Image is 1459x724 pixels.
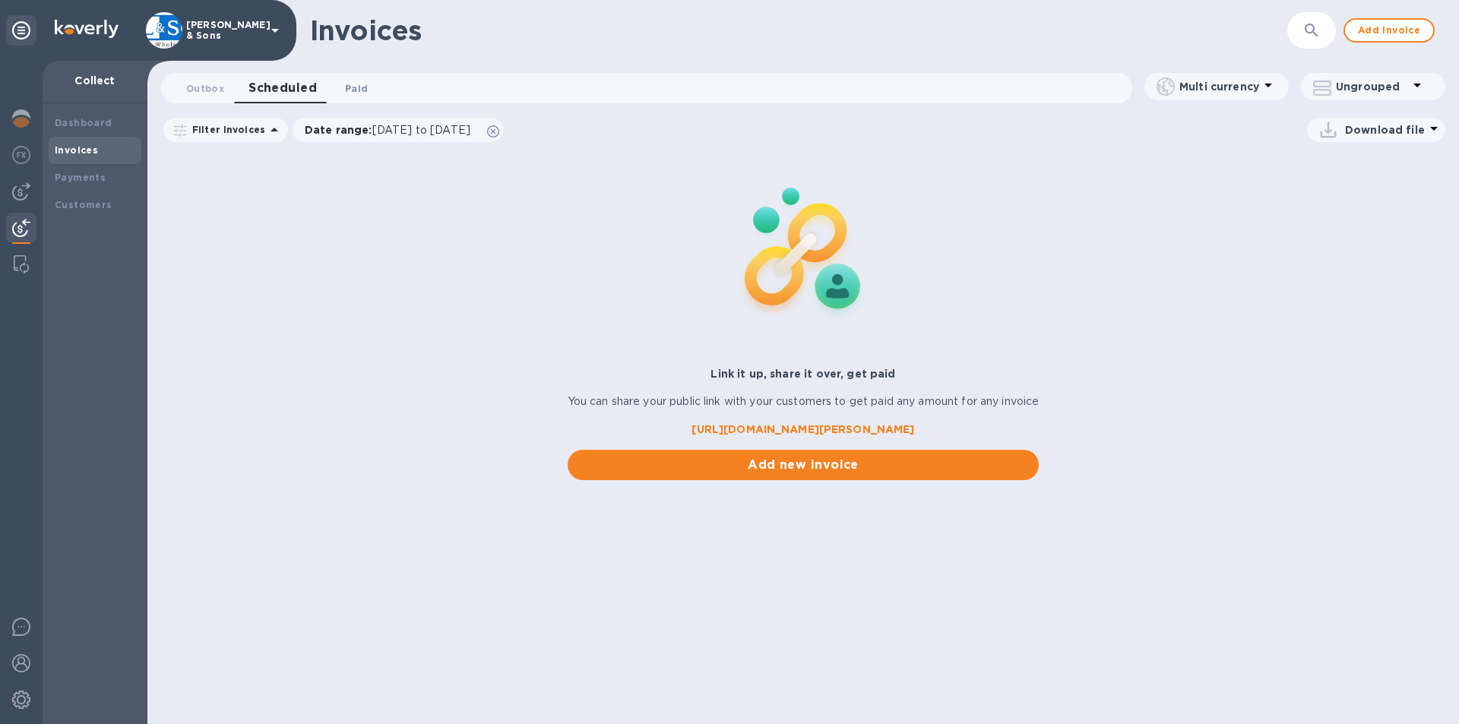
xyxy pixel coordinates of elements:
[1345,122,1425,138] p: Download file
[1336,79,1408,94] p: Ungrouped
[186,20,262,41] p: [PERSON_NAME] & Sons
[55,20,119,38] img: Logo
[568,366,1040,381] p: Link it up, share it over, get paid
[692,423,914,435] b: [URL][DOMAIN_NAME][PERSON_NAME]
[345,81,368,96] span: Paid
[248,77,317,99] span: Scheduled
[568,422,1040,438] a: [URL][DOMAIN_NAME][PERSON_NAME]
[568,450,1040,480] button: Add new invoice
[568,394,1040,409] p: You can share your public link with your customers to get paid any amount for any invoice
[580,456,1027,474] span: Add new invoice
[1343,18,1435,43] button: Add invoice
[186,123,265,136] p: Filter Invoices
[6,15,36,46] div: Unpin categories
[55,144,98,156] b: Invoices
[186,81,224,96] span: Outbox
[55,117,112,128] b: Dashboard
[1179,79,1259,94] p: Multi currency
[12,146,30,164] img: Foreign exchange
[310,14,422,46] h1: Invoices
[1357,21,1421,40] span: Add invoice
[293,118,503,142] div: Date range:[DATE] to [DATE]
[55,73,135,88] p: Collect
[55,172,106,183] b: Payments
[372,124,470,136] span: [DATE] to [DATE]
[55,199,112,210] b: Customers
[305,122,478,138] p: Date range :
